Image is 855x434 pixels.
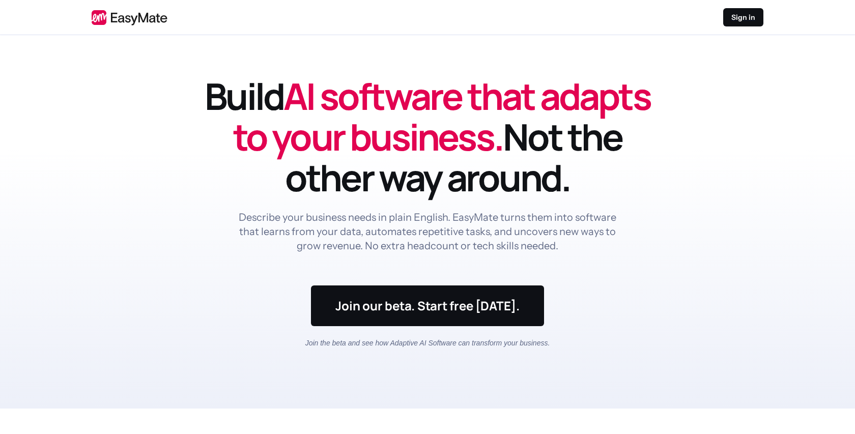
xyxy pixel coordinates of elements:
[731,12,755,22] p: Sign in
[305,339,550,347] em: Join the beta and see how Adaptive AI Software can transform your business.
[92,10,167,25] img: EasyMate logo
[723,8,763,26] a: Sign in
[236,210,619,253] p: Describe your business needs in plain English. EasyMate turns them into software that learns from...
[233,71,650,162] span: AI software that adapts to your business.
[204,76,651,198] h1: Build Not the other way around.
